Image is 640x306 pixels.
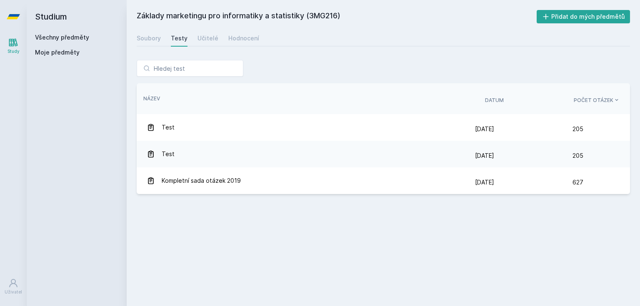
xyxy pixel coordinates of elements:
[2,33,25,59] a: Study
[137,10,537,23] h2: Základy marketingu pro informatiky a statistiky (3MG216)
[171,34,187,42] div: Testy
[197,30,218,47] a: Učitelé
[228,34,259,42] div: Hodnocení
[485,97,504,104] button: Datum
[5,289,22,295] div: Uživatel
[162,146,175,162] span: Test
[574,97,620,104] button: Počet otázek
[537,10,630,23] button: Přidat do mých předmětů
[137,114,630,141] a: Test [DATE] 205
[137,141,630,167] a: Test [DATE] 205
[162,172,241,189] span: Kompletní sada otázek 2019
[2,274,25,299] a: Uživatel
[137,167,630,194] a: Kompletní sada otázek 2019 [DATE] 627
[475,152,494,159] span: [DATE]
[475,125,494,132] span: [DATE]
[572,174,583,191] span: 627
[162,119,175,136] span: Test
[572,147,583,164] span: 205
[197,34,218,42] div: Učitelé
[35,34,89,41] a: Všechny předměty
[143,95,160,102] button: Název
[35,48,80,57] span: Moje předměty
[137,60,243,77] input: Hledej test
[7,48,20,55] div: Study
[171,30,187,47] a: Testy
[137,34,161,42] div: Soubory
[574,97,613,104] span: Počet otázek
[228,30,259,47] a: Hodnocení
[475,179,494,186] span: [DATE]
[137,30,161,47] a: Soubory
[572,121,583,137] span: 205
